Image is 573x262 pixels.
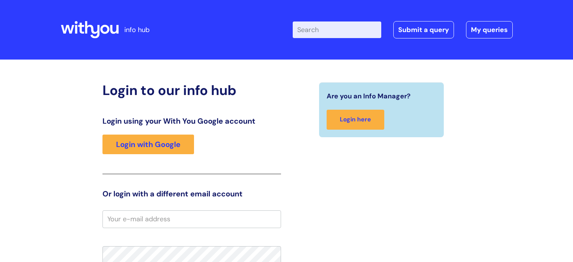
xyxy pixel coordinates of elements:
[102,82,281,98] h2: Login to our info hub
[124,24,150,36] p: info hub
[393,21,454,38] a: Submit a query
[102,135,194,154] a: Login with Google
[102,116,281,126] h3: Login using your With You Google account
[327,90,411,102] span: Are you an Info Manager?
[102,189,281,198] h3: Or login with a different email account
[466,21,513,38] a: My queries
[102,210,281,228] input: Your e-mail address
[327,110,384,130] a: Login here
[293,21,381,38] input: Search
